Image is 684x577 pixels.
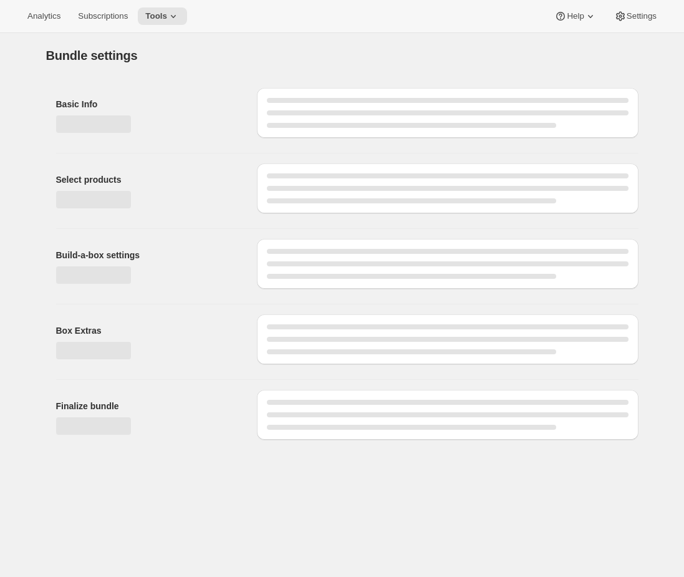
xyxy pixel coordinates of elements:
h2: Build-a-box settings [56,249,237,261]
button: Help [547,7,604,25]
button: Subscriptions [70,7,135,25]
h2: Box Extras [56,324,237,337]
span: Analytics [27,11,60,21]
span: Subscriptions [78,11,128,21]
span: Settings [627,11,657,21]
button: Analytics [20,7,68,25]
button: Settings [607,7,664,25]
h2: Basic Info [56,98,237,110]
h1: Bundle settings [46,48,138,63]
div: Page loading [31,33,653,450]
button: Tools [138,7,187,25]
h2: Select products [56,173,237,186]
span: Help [567,11,584,21]
h2: Finalize bundle [56,400,237,412]
span: Tools [145,11,167,21]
